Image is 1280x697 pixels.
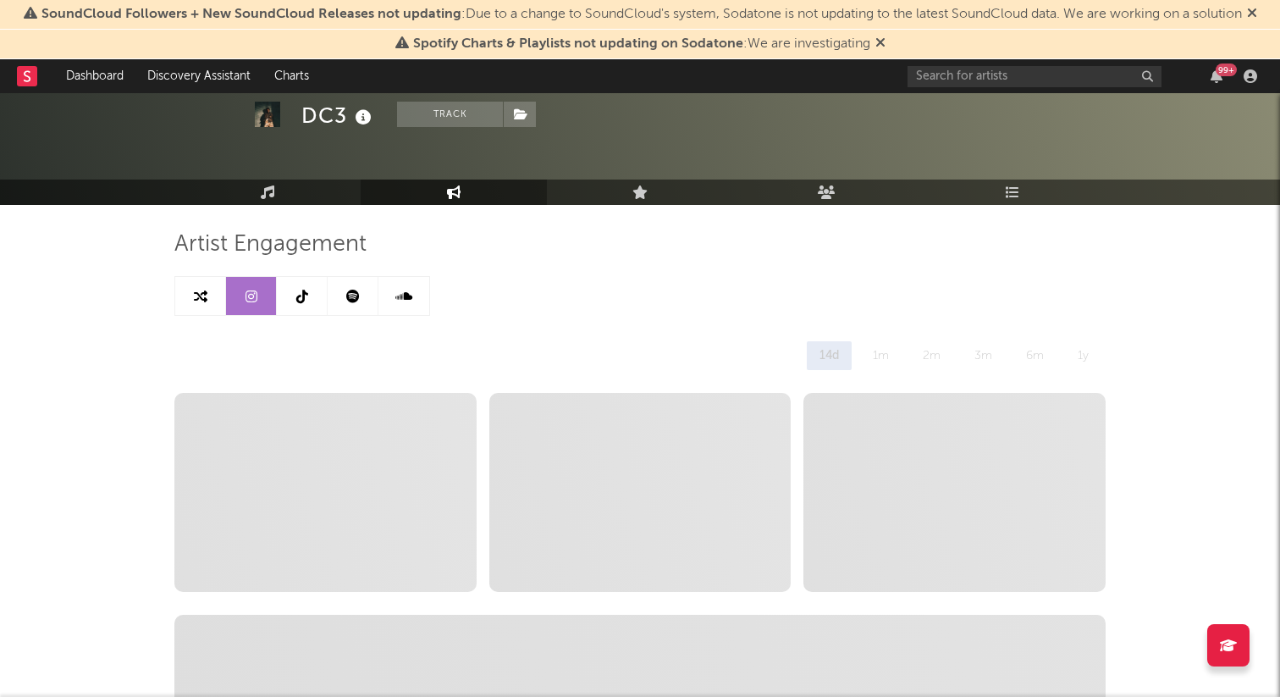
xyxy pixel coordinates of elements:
[413,37,870,51] span: : We are investigating
[1216,64,1237,76] div: 99 +
[807,341,852,370] div: 14d
[41,8,1242,21] span: : Due to a change to SoundCloud's system, Sodatone is not updating to the latest SoundCloud data....
[860,341,902,370] div: 1m
[41,8,461,21] span: SoundCloud Followers + New SoundCloud Releases not updating
[1247,8,1257,21] span: Dismiss
[1211,69,1222,83] button: 99+
[54,59,135,93] a: Dashboard
[397,102,503,127] button: Track
[910,341,953,370] div: 2m
[962,341,1005,370] div: 3m
[135,59,262,93] a: Discovery Assistant
[1065,341,1101,370] div: 1y
[413,37,743,51] span: Spotify Charts & Playlists not updating on Sodatone
[908,66,1161,87] input: Search for artists
[174,235,367,255] span: Artist Engagement
[301,102,376,130] div: DC3
[875,37,886,51] span: Dismiss
[262,59,321,93] a: Charts
[1013,341,1057,370] div: 6m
